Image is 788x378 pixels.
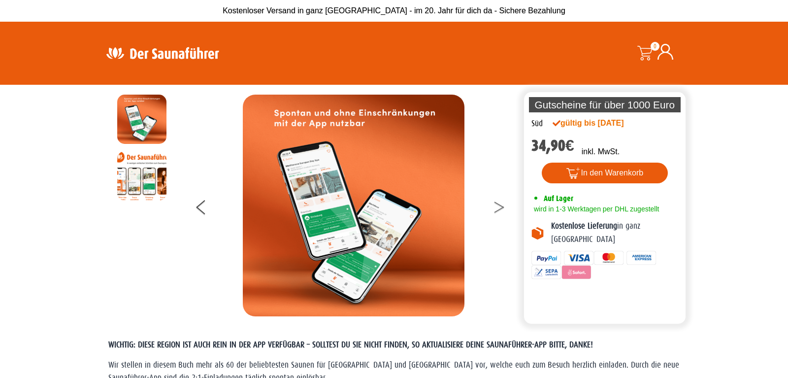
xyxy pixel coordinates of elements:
[582,146,620,158] p: inkl. MwSt.
[529,97,681,112] p: Gutscheine für über 1000 Euro
[544,194,573,203] span: Auf Lager
[223,6,565,15] span: Kostenloser Versand in ganz [GEOGRAPHIC_DATA] - im 20. Jahr für dich da - Sichere Bezahlung
[531,117,543,130] div: Süd
[542,163,668,183] button: In den Warenkorb
[565,137,574,155] span: €
[108,340,593,349] span: WICHTIG: DIESE REGION IST AUCH REIN IN DER APP VERFÜGBAR – SOLLTEST DU SIE NICHT FINDEN, SO AKTUA...
[243,95,464,316] img: MOCKUP-iPhone_regional
[117,151,166,201] img: Anleitung7tn
[651,42,659,51] span: 0
[551,221,617,231] b: Kostenlose Lieferung
[531,205,659,213] span: wird in 1-3 Werktagen per DHL zugestellt
[551,220,678,246] p: in ganz [GEOGRAPHIC_DATA]
[117,95,166,144] img: MOCKUP-iPhone_regional
[553,117,645,129] div: gültig bis [DATE]
[531,137,574,155] bdi: 34,90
